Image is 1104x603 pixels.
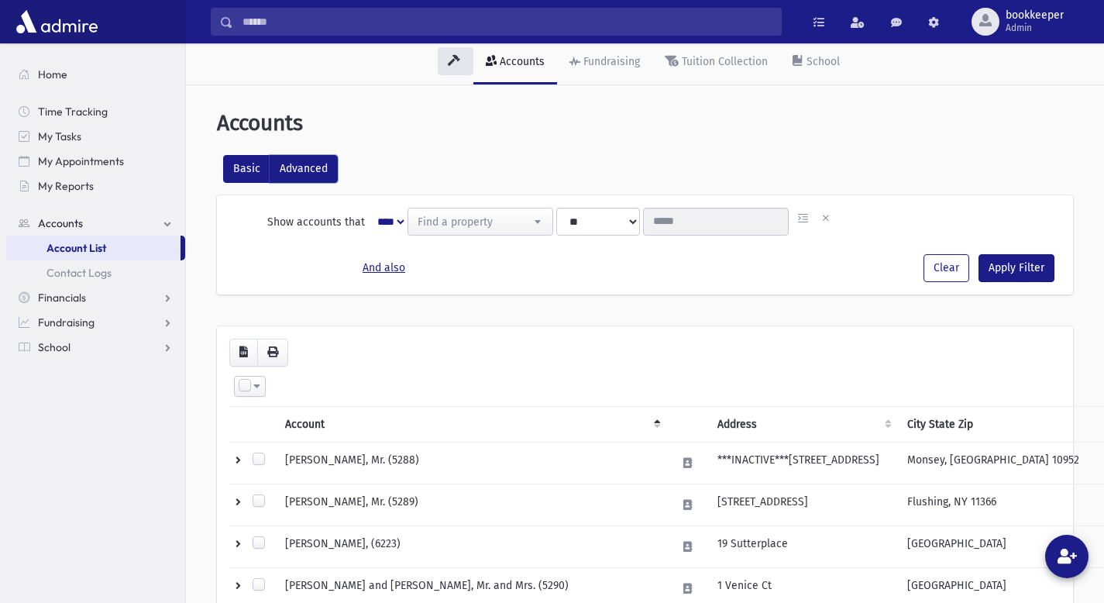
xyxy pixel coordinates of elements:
[978,254,1054,282] button: Apply Filter
[217,110,303,136] span: Accounts
[38,340,71,354] span: School
[708,484,898,525] td: [STREET_ADDRESS]
[276,525,667,567] td: [PERSON_NAME], (6223)
[38,179,94,193] span: My Reports
[223,155,338,183] div: FilterModes
[6,310,185,335] a: Fundraising
[6,124,185,149] a: My Tasks
[363,261,405,274] u: And also
[12,6,101,37] img: AdmirePro
[6,99,185,124] a: Time Tracking
[38,129,81,143] span: My Tasks
[780,41,852,84] a: School
[229,254,415,282] button: And also
[473,41,557,84] a: Accounts
[46,266,112,280] span: Contact Logs
[270,155,338,183] label: Advanced
[38,154,124,168] span: My Appointments
[708,525,898,567] td: 19 Sutterplace
[233,8,781,36] input: Search
[652,41,780,84] a: Tuition Collection
[38,315,95,329] span: Fundraising
[803,55,840,68] div: School
[257,339,288,367] button: Print
[580,55,640,68] div: Fundraising
[557,41,652,84] a: Fundraising
[38,291,86,305] span: Financials
[6,211,185,236] a: Accounts
[1006,22,1064,34] span: Admin
[229,339,258,367] button: CSV
[418,215,493,229] span: Find a property
[497,55,545,68] div: Accounts
[708,442,898,484] td: ***INACTIVE***[STREET_ADDRESS]
[38,67,67,81] span: Home
[276,484,667,525] td: [PERSON_NAME], Mr. (5289)
[6,149,185,174] a: My Appointments
[223,155,270,183] label: Basic
[6,236,181,260] a: Account List
[46,241,106,255] span: Account List
[276,442,667,484] td: [PERSON_NAME], Mr. (5288)
[679,55,768,68] div: Tuition Collection
[276,406,667,442] th: Account: activate to sort column descending
[267,208,365,236] label: Show accounts that
[6,260,185,285] a: Contact Logs
[923,254,969,282] button: Clear
[6,285,185,310] a: Financials
[6,174,185,198] a: My Reports
[38,105,108,119] span: Time Tracking
[6,335,185,360] a: School
[708,406,898,442] th: Address : activate to sort column ascending
[6,62,185,87] a: Home
[38,216,83,230] span: Accounts
[1006,9,1064,22] span: bookkeeper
